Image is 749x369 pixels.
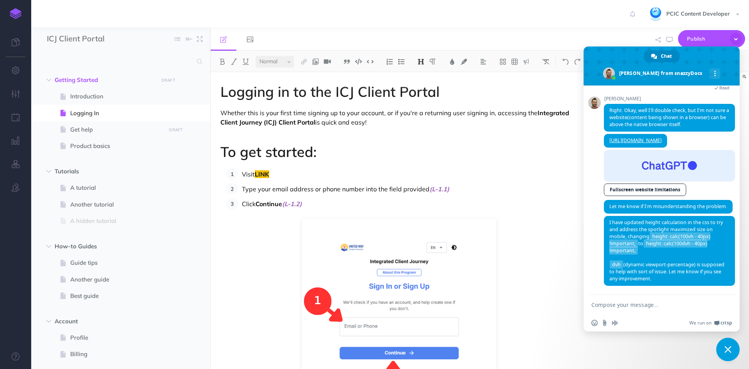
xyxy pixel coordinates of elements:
[542,59,549,65] img: Clear styles button
[70,291,163,301] span: Best guide
[716,338,740,361] div: Close chat
[591,301,715,308] textarea: Compose your message...
[55,242,154,251] span: How-to Guides
[511,59,518,65] img: Create table button
[604,184,686,196] a: Fullscreen website limitations
[220,108,578,127] p: Whether this is your first time signing up to your account, or if you're a returning user signing...
[70,92,163,101] span: Introduction
[162,78,175,83] small: DRAFT
[255,170,269,178] span: LINK
[689,320,732,326] a: We run onCrisp
[591,320,598,326] span: Insert an emoji
[609,239,707,255] span: height: calc(100dvh - 40px) !important;
[242,183,578,195] p: Type your email address or phone number into the field provided
[47,55,192,69] input: Search
[231,59,238,65] img: Italic button
[523,59,530,65] img: Callout dropdown menu button
[242,198,578,210] p: Click
[644,50,680,62] div: Chat
[343,59,350,65] img: Blockquote button
[460,59,467,65] img: Text background color button
[609,107,729,128] span: Right. Okay, well I’ll double check, but I’m not sure a website(content being shown in a browser)...
[687,33,726,45] span: Publish
[70,349,163,359] span: Billing
[324,59,331,65] img: Add video button
[70,275,163,284] span: Another guide
[312,59,319,65] img: Add image button
[367,59,374,64] img: Inline code button
[10,8,21,19] img: logo-mark.svg
[721,320,732,326] span: Crisp
[430,185,449,193] span: (L-1.1)
[612,320,618,326] span: Audio message
[398,59,405,65] img: Unordered list button
[429,59,436,65] img: Paragraph button
[220,144,578,160] h1: To get started:
[70,216,163,226] span: A hidden tutorial
[386,59,393,65] img: Ordered list button
[70,200,163,209] span: Another tutorial
[661,50,672,62] span: Chat
[609,203,727,210] span: Let me know if I’m misunderstanding the problem.
[710,68,720,79] div: More channels
[70,125,163,134] span: Get help
[256,200,302,208] strong: Continue
[604,96,735,102] span: [PERSON_NAME]
[574,59,581,65] img: Redo
[719,85,729,91] span: Read
[220,84,578,100] h1: Logging in to the ICJ Client Portal
[219,59,226,65] img: Bold button
[47,33,138,45] input: Documentation Name
[609,232,710,248] span: height: calc(100vh - 40px) !important;
[242,168,578,180] p: Visit
[282,200,302,208] span: (L-1.2)
[70,141,163,151] span: Product basics
[55,167,154,176] span: Tutorials
[678,30,745,48] button: Publish
[480,59,487,65] img: Alignment dropdown menu button
[417,59,424,65] img: Headings dropdown button
[609,137,662,144] a: [URL][DOMAIN_NAME]
[70,333,163,342] span: Profile
[300,59,307,65] img: Link button
[649,7,662,21] img: dRQN1hrEG1J5t3n3qbq3RfHNZNloSxXOgySS45Hu.jpg
[70,109,163,118] span: Logging In
[166,125,186,134] button: DRAFT
[55,75,154,85] span: Getting Started
[449,59,456,65] img: Text color button
[689,320,712,326] span: We run on
[242,59,249,65] img: Underline button
[158,76,178,85] button: DRAFT
[70,258,163,267] span: Guide tips
[355,59,362,64] img: Code block button
[662,10,734,17] span: PCIC Content Developer
[602,320,608,326] span: Send a file
[609,219,724,282] span: I have updated height calculation in the css to try and address the spotlight maximized size on m...
[610,260,623,269] span: dvh
[70,183,163,193] span: A tutorial
[169,127,183,132] small: DRAFT
[562,59,569,65] img: Undo
[55,317,154,326] span: Account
